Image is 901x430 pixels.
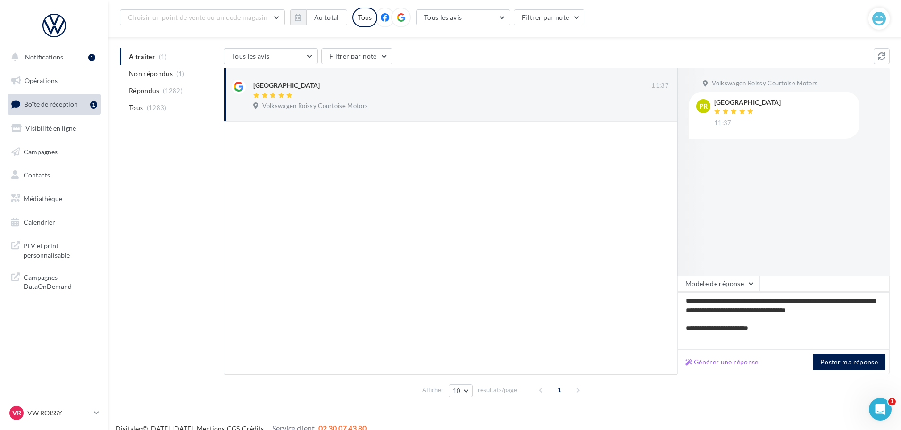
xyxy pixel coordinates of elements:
span: Répondus [129,86,159,95]
a: Contacts [6,165,103,185]
iframe: Intercom live chat [869,398,892,421]
span: Choisir un point de vente ou un code magasin [128,13,267,21]
button: 10 [449,384,473,397]
span: Tous les avis [232,52,270,60]
a: Campagnes [6,142,103,162]
span: Tous les avis [424,13,462,21]
button: Filtrer par note [514,9,585,25]
span: Contacts [24,171,50,179]
button: Modèle de réponse [677,276,759,292]
span: Afficher [422,386,443,395]
span: 10 [453,387,461,395]
button: Tous les avis [416,9,510,25]
a: Médiathèque [6,189,103,209]
span: PR [699,101,708,111]
span: (1283) [147,104,167,111]
a: Calendrier [6,212,103,232]
button: Notifications 1 [6,47,99,67]
a: Boîte de réception1 [6,94,103,114]
span: Calendrier [24,218,55,226]
a: PLV et print personnalisable [6,236,103,263]
div: Tous [352,8,377,27]
span: Médiathèque [24,194,62,202]
span: Non répondus [129,69,173,78]
span: Opérations [25,76,58,84]
button: Filtrer par note [321,48,392,64]
a: Opérations [6,71,103,91]
div: 1 [90,101,97,109]
a: Campagnes DataOnDemand [6,267,103,295]
button: Au total [290,9,347,25]
span: 1 [888,398,896,405]
span: Volkswagen Roissy Courtoise Motors [712,79,818,88]
span: PLV et print personnalisable [24,239,97,260]
span: Visibilité en ligne [25,124,76,132]
span: Volkswagen Roissy Courtoise Motors [262,102,368,110]
span: 11:37 [714,119,732,127]
button: Générer une réponse [682,356,762,368]
button: Choisir un point de vente ou un code magasin [120,9,285,25]
span: VR [12,408,21,418]
a: Visibilité en ligne [6,118,103,138]
div: [GEOGRAPHIC_DATA] [714,99,781,106]
span: 11:37 [651,82,669,90]
a: VR VW ROISSY [8,404,101,422]
span: Tous [129,103,143,112]
span: résultats/page [478,386,517,395]
p: VW ROISSY [27,408,90,418]
span: (1282) [163,87,183,94]
span: (1) [176,70,184,77]
span: Boîte de réception [24,100,78,108]
button: Au total [306,9,347,25]
span: Campagnes [24,147,58,155]
span: Notifications [25,53,63,61]
button: Poster ma réponse [813,354,885,370]
button: Tous les avis [224,48,318,64]
span: 1 [552,382,567,397]
span: Campagnes DataOnDemand [24,271,97,291]
div: [GEOGRAPHIC_DATA] [253,81,320,90]
div: 1 [88,54,95,61]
